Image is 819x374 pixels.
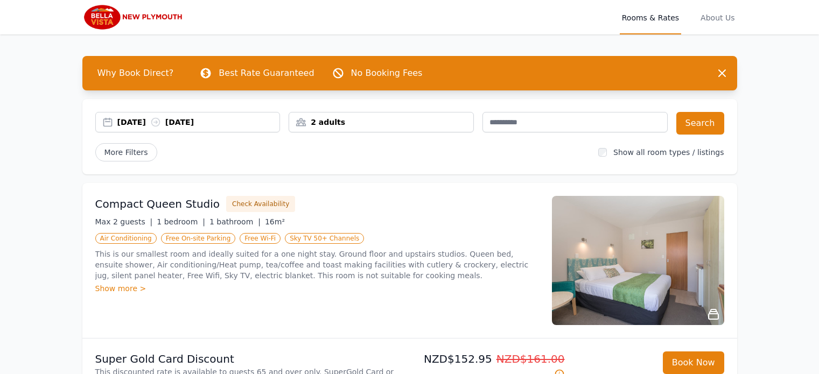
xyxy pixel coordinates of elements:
[95,283,539,294] div: Show more >
[95,249,539,281] p: This is our smallest room and ideally suited for a one night stay. Ground floor and upstairs stud...
[265,217,285,226] span: 16m²
[117,117,280,128] div: [DATE] [DATE]
[89,62,183,84] span: Why Book Direct?
[289,117,473,128] div: 2 adults
[240,233,281,244] span: Free Wi-Fi
[351,67,423,80] p: No Booking Fees
[285,233,364,244] span: Sky TV 50+ Channels
[613,148,724,157] label: Show all room types / listings
[226,196,295,212] button: Check Availability
[95,233,157,244] span: Air Conditioning
[161,233,236,244] span: Free On-site Parking
[219,67,314,80] p: Best Rate Guaranteed
[209,217,261,226] span: 1 bathroom |
[663,351,724,374] button: Book Now
[496,352,565,365] span: NZD$161.00
[95,143,157,161] span: More Filters
[95,196,220,211] h3: Compact Queen Studio
[95,351,405,366] p: Super Gold Card Discount
[157,217,205,226] span: 1 bedroom |
[95,217,153,226] span: Max 2 guests |
[676,112,724,135] button: Search
[82,4,186,30] img: Bella Vista New Plymouth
